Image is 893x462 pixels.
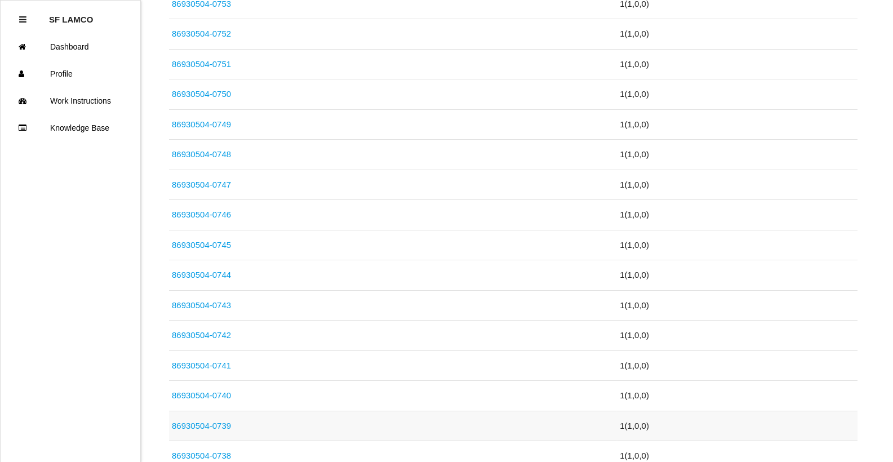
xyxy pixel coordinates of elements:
[172,270,231,279] a: 86930504-0744
[172,451,231,460] a: 86930504-0738
[1,114,140,141] a: Knowledge Base
[172,240,231,250] a: 86930504-0745
[172,300,231,310] a: 86930504-0743
[172,390,231,400] a: 86930504-0740
[172,180,231,189] a: 86930504-0747
[172,361,231,370] a: 86930504-0741
[617,109,857,140] td: 1 ( 1 , 0 , 0 )
[172,210,231,219] a: 86930504-0746
[617,230,857,260] td: 1 ( 1 , 0 , 0 )
[172,59,231,69] a: 86930504-0751
[1,60,140,87] a: Profile
[49,6,93,24] p: SF LAMCO
[617,19,857,50] td: 1 ( 1 , 0 , 0 )
[617,381,857,411] td: 1 ( 1 , 0 , 0 )
[617,290,857,321] td: 1 ( 1 , 0 , 0 )
[617,140,857,170] td: 1 ( 1 , 0 , 0 )
[617,350,857,381] td: 1 ( 1 , 0 , 0 )
[172,29,231,38] a: 86930504-0752
[617,321,857,351] td: 1 ( 1 , 0 , 0 )
[617,49,857,79] td: 1 ( 1 , 0 , 0 )
[19,6,26,33] div: Close
[617,170,857,200] td: 1 ( 1 , 0 , 0 )
[172,421,231,430] a: 86930504-0739
[1,33,140,60] a: Dashboard
[172,89,231,99] a: 86930504-0750
[617,411,857,441] td: 1 ( 1 , 0 , 0 )
[172,149,231,159] a: 86930504-0748
[617,260,857,291] td: 1 ( 1 , 0 , 0 )
[617,79,857,110] td: 1 ( 1 , 0 , 0 )
[172,119,231,129] a: 86930504-0749
[617,200,857,230] td: 1 ( 1 , 0 , 0 )
[172,330,231,340] a: 86930504-0742
[1,87,140,114] a: Work Instructions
